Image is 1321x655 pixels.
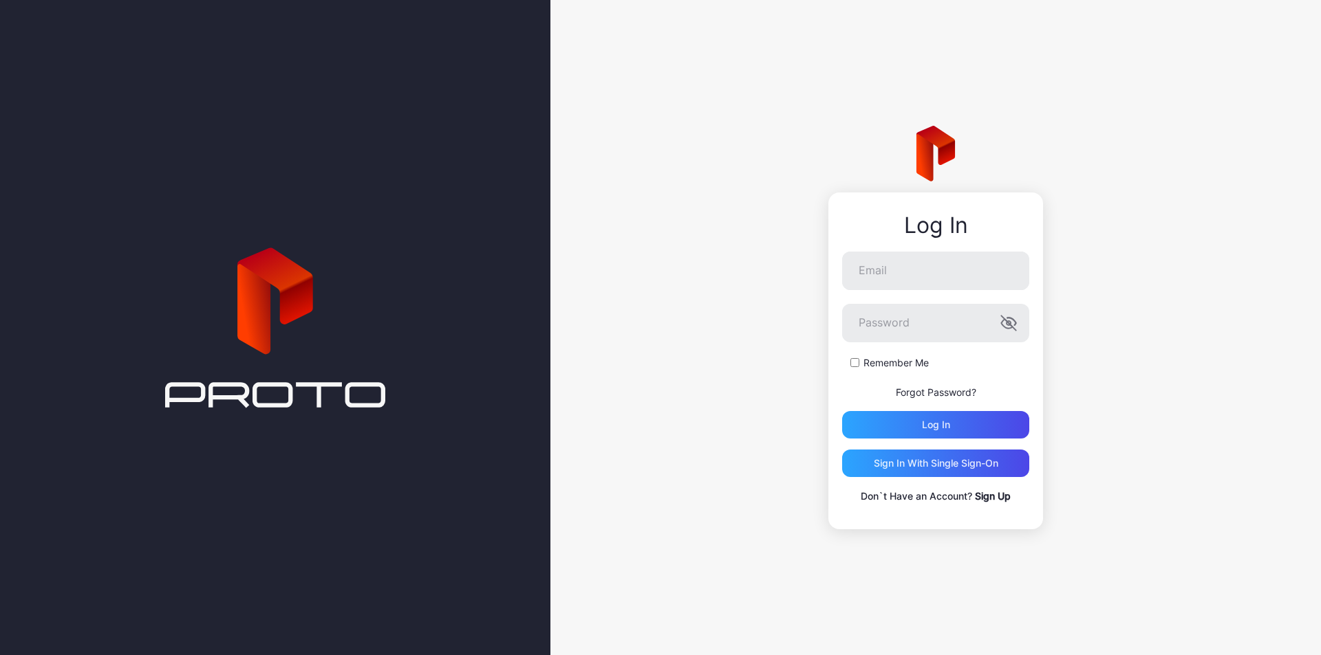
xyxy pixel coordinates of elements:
[896,386,976,398] a: Forgot Password?
[842,411,1029,438] button: Log in
[922,419,950,430] div: Log in
[975,490,1011,502] a: Sign Up
[842,488,1029,504] p: Don`t Have an Account?
[842,252,1029,290] input: Email
[863,356,929,370] label: Remember Me
[874,458,998,469] div: Sign in With Single Sign-On
[842,213,1029,238] div: Log In
[1000,315,1017,331] button: Password
[842,304,1029,342] input: Password
[842,449,1029,477] button: Sign in With Single Sign-On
